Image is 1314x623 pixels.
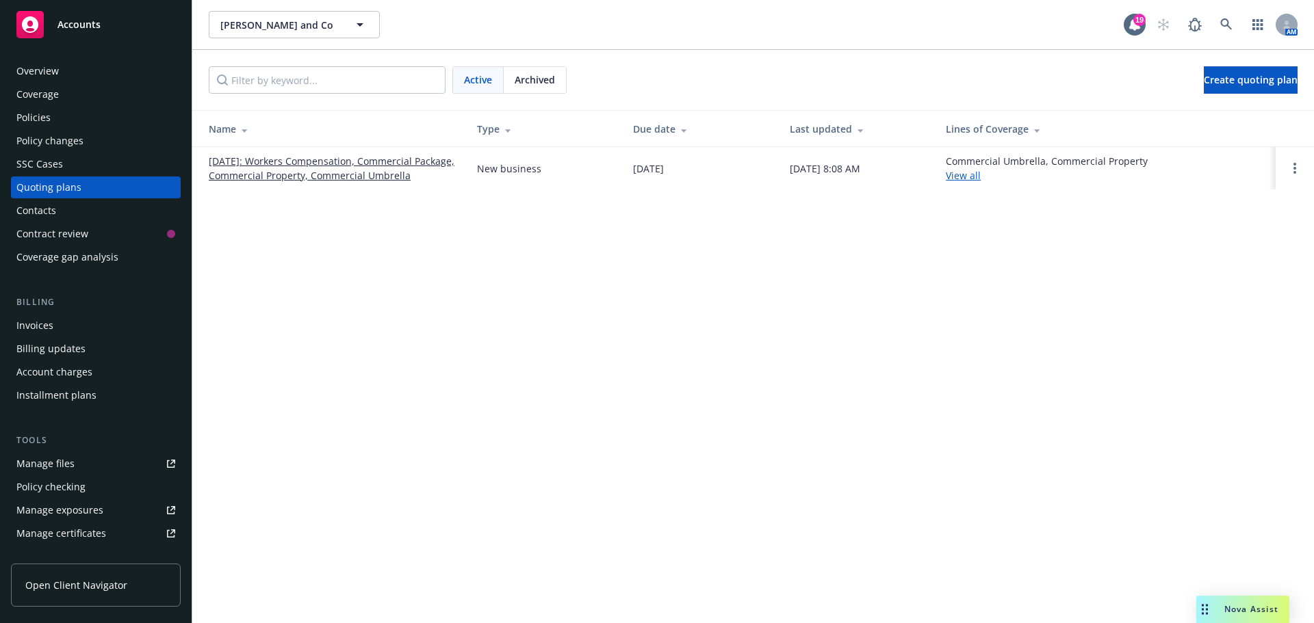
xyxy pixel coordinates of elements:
div: Billing [11,295,181,309]
div: Manage certificates [16,522,106,544]
a: Coverage [11,83,181,105]
a: Start snowing [1150,11,1177,38]
div: Installment plans [16,384,96,406]
a: Overview [11,60,181,82]
a: Quoting plans [11,176,181,198]
a: Billing updates [11,338,181,360]
span: Open Client Navigator [25,578,127,592]
div: New business [477,161,541,176]
div: Due date [633,122,767,136]
div: Coverage [16,83,59,105]
a: Policy changes [11,130,181,152]
div: Lines of Coverage [946,122,1265,136]
div: Manage exposures [16,499,103,521]
div: Name [209,122,455,136]
a: Contract review [11,223,181,245]
a: [DATE]: Workers Compensation, Commercial Package, Commercial Property, Commercial Umbrella [209,154,455,183]
a: Manage files [11,453,181,475]
a: Accounts [11,5,181,44]
input: Filter by keyword... [209,66,446,94]
span: Create quoting plan [1204,73,1298,86]
div: Invoices [16,315,53,336]
div: Manage files [16,453,75,475]
div: Type [477,122,611,136]
div: SSC Cases [16,153,63,175]
div: Contract review [16,223,88,245]
div: Tools [11,434,181,447]
div: Policies [16,107,51,129]
div: Manage claims [16,546,86,568]
a: Create quoting plan [1204,66,1298,94]
div: Account charges [16,361,92,383]
a: Manage exposures [11,499,181,521]
span: Accounts [57,19,101,30]
div: Commercial Umbrella, Commercial Property [946,154,1148,183]
a: Switch app [1244,11,1272,38]
button: Nova Assist [1196,596,1289,623]
div: Drag to move [1196,596,1213,623]
span: [PERSON_NAME] and Co [220,18,339,32]
div: [DATE] [633,161,664,176]
button: [PERSON_NAME] and Co [209,11,380,38]
a: Contacts [11,200,181,222]
div: Coverage gap analysis [16,246,118,268]
span: Nova Assist [1224,603,1278,615]
a: Manage certificates [11,522,181,544]
a: Account charges [11,361,181,383]
div: Overview [16,60,59,82]
a: Report a Bug [1181,11,1209,38]
div: Contacts [16,200,56,222]
div: Billing updates [16,338,86,360]
a: Open options [1287,160,1303,176]
a: Policies [11,107,181,129]
div: Policy changes [16,130,83,152]
a: SSC Cases [11,153,181,175]
div: 19 [1133,14,1146,26]
div: Policy checking [16,476,86,498]
a: Policy checking [11,476,181,498]
div: Last updated [790,122,924,136]
div: Quoting plans [16,176,81,198]
a: View all [946,169,981,182]
span: Archived [515,72,555,87]
a: Invoices [11,315,181,336]
a: Installment plans [11,384,181,406]
div: [DATE] 8:08 AM [790,161,860,176]
a: Search [1213,11,1240,38]
span: Active [464,72,492,87]
a: Manage claims [11,546,181,568]
a: Coverage gap analysis [11,246,181,268]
